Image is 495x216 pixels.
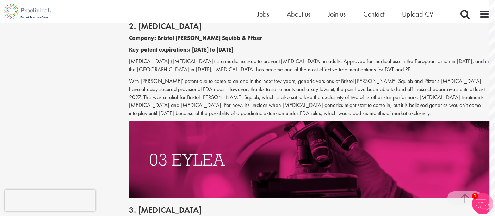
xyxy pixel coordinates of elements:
[129,22,490,31] h2: 2. [MEDICAL_DATA]
[287,10,310,19] a: About us
[129,34,262,42] b: Company: Bristol [PERSON_NAME] Squibb & Pfizer
[472,193,478,199] span: 1
[5,190,95,211] iframe: reCAPTCHA
[328,10,346,19] a: Join us
[402,10,433,19] a: Upload CV
[129,205,490,215] h2: 3. [MEDICAL_DATA]
[129,58,490,74] p: [MEDICAL_DATA] ([MEDICAL_DATA]) is a medicine used to prevent [MEDICAL_DATA] in adults. Approved ...
[472,193,493,214] img: Chatbot
[129,46,233,53] b: Key patent expirations: [DATE] to [DATE]
[129,121,490,198] img: Drugs with patents due to expire Eylea
[363,10,384,19] a: Contact
[257,10,269,19] a: Jobs
[129,77,490,118] p: With [PERSON_NAME]' patent due to come to an end in the next few years, generic versions of Brist...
